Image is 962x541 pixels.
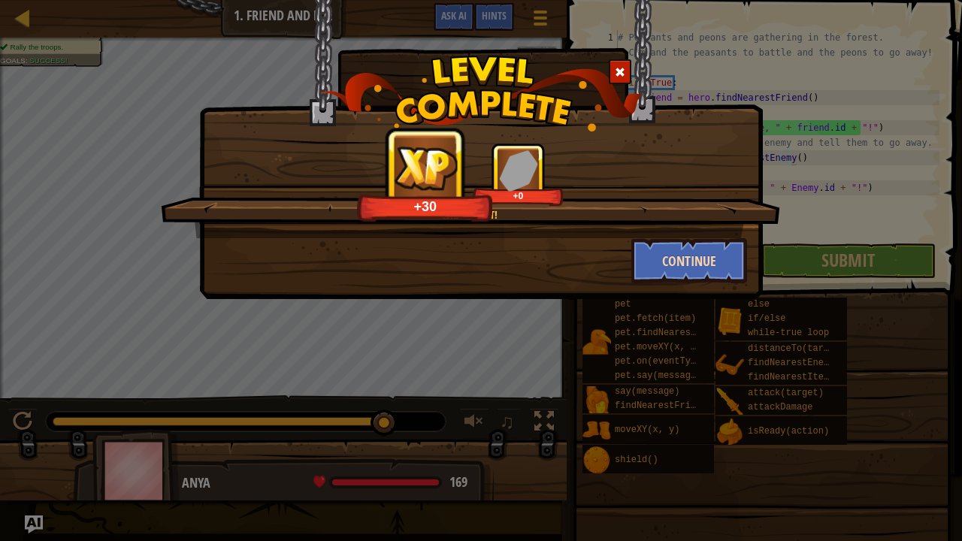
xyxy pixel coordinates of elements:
div: +30 [362,198,489,215]
img: reward_icon_xp.png [389,142,463,194]
div: +0 [476,190,561,201]
button: Continue [631,238,748,283]
img: level_complete.png [320,56,643,131]
div: What a riot! [232,207,706,222]
img: reward_icon_gems.png [499,150,538,191]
